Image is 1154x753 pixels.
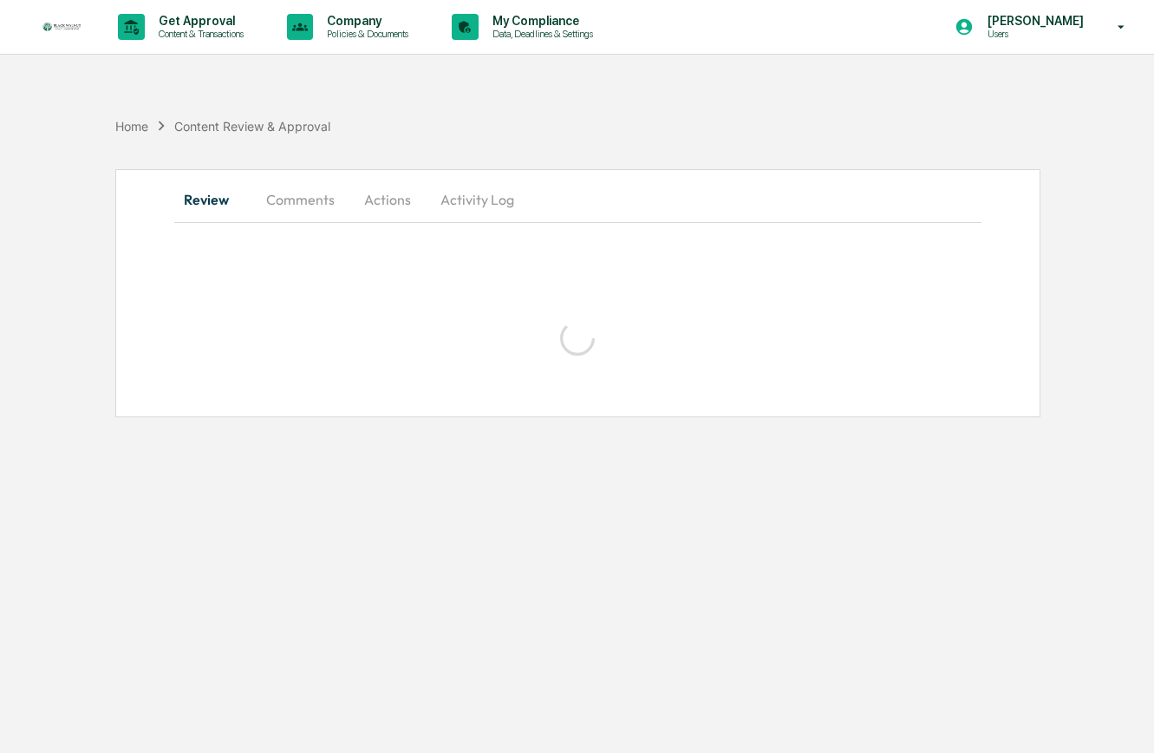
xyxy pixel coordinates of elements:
[313,28,417,40] p: Policies & Documents
[974,14,1092,28] p: [PERSON_NAME]
[115,119,148,134] div: Home
[174,179,982,220] div: secondary tabs example
[349,179,427,220] button: Actions
[252,179,349,220] button: Comments
[479,14,602,28] p: My Compliance
[479,28,602,40] p: Data, Deadlines & Settings
[174,119,330,134] div: Content Review & Approval
[313,14,417,28] p: Company
[145,14,252,28] p: Get Approval
[145,28,252,40] p: Content & Transactions
[427,179,528,220] button: Activity Log
[974,28,1092,40] p: Users
[174,179,252,220] button: Review
[42,22,83,33] img: logo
